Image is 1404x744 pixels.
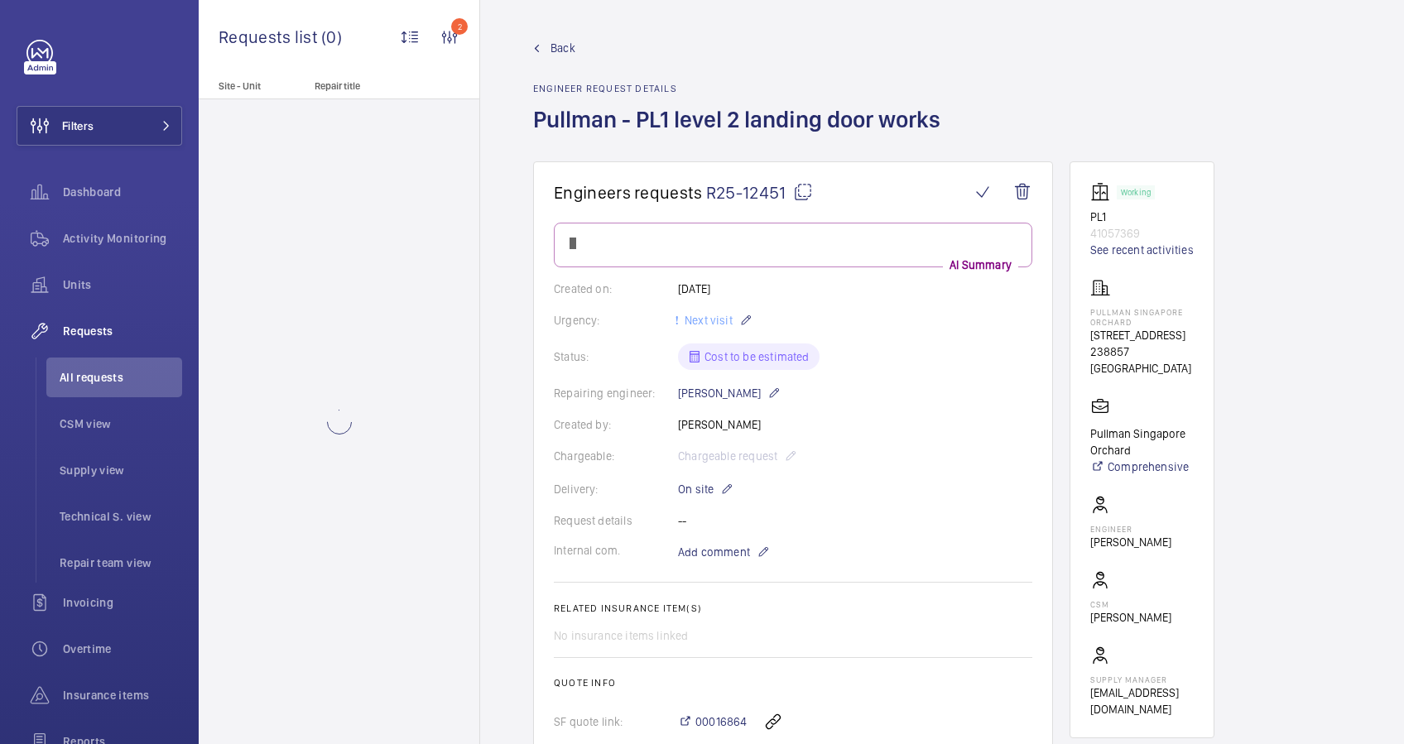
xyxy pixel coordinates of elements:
[706,182,813,203] span: R25-12451
[1090,458,1194,475] a: Comprehensive
[1090,534,1171,550] p: [PERSON_NAME]
[1090,242,1194,258] a: See recent activities
[60,508,182,525] span: Technical S. view
[60,462,182,478] span: Supply view
[554,182,703,203] span: Engineers requests
[63,184,182,200] span: Dashboard
[63,687,182,703] span: Insurance items
[1090,674,1194,684] p: Supply manager
[678,544,750,560] span: Add comment
[63,230,182,247] span: Activity Monitoring
[315,80,424,92] p: Repair title
[1090,684,1194,718] p: [EMAIL_ADDRESS][DOMAIN_NAME]
[681,314,733,327] span: Next visit
[551,40,575,56] span: Back
[219,26,321,47] span: Requests list
[1121,190,1151,195] p: Working
[60,554,182,571] span: Repair team view
[1090,307,1194,327] p: Pullman Singapore Orchard
[63,594,182,611] span: Invoicing
[63,276,182,293] span: Units
[17,106,182,146] button: Filters
[1090,343,1194,377] p: 238857 [GEOGRAPHIC_DATA]
[63,323,182,339] span: Requests
[1090,209,1194,225] p: PL1
[60,369,182,386] span: All requests
[678,479,733,499] p: On site
[1090,425,1194,458] p: Pullman Singapore Orchard
[533,104,950,161] h1: Pullman - PL1 level 2 landing door works
[60,415,182,432] span: CSM view
[554,602,1032,614] h2: Related insurance item(s)
[678,383,781,403] p: [PERSON_NAME]
[554,677,1032,689] h2: Quote info
[533,83,950,94] h2: Engineer request details
[1090,599,1171,609] p: CSM
[1090,327,1194,343] p: [STREET_ADDRESS]
[678,713,747,730] a: 00016864
[1090,524,1171,534] p: Engineer
[63,641,182,657] span: Overtime
[1090,225,1194,242] p: 41057369
[943,257,1018,273] p: AI Summary
[695,713,747,730] span: 00016864
[199,80,308,92] p: Site - Unit
[1090,609,1171,626] p: [PERSON_NAME]
[62,118,94,134] span: Filters
[1090,182,1117,202] img: elevator.svg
